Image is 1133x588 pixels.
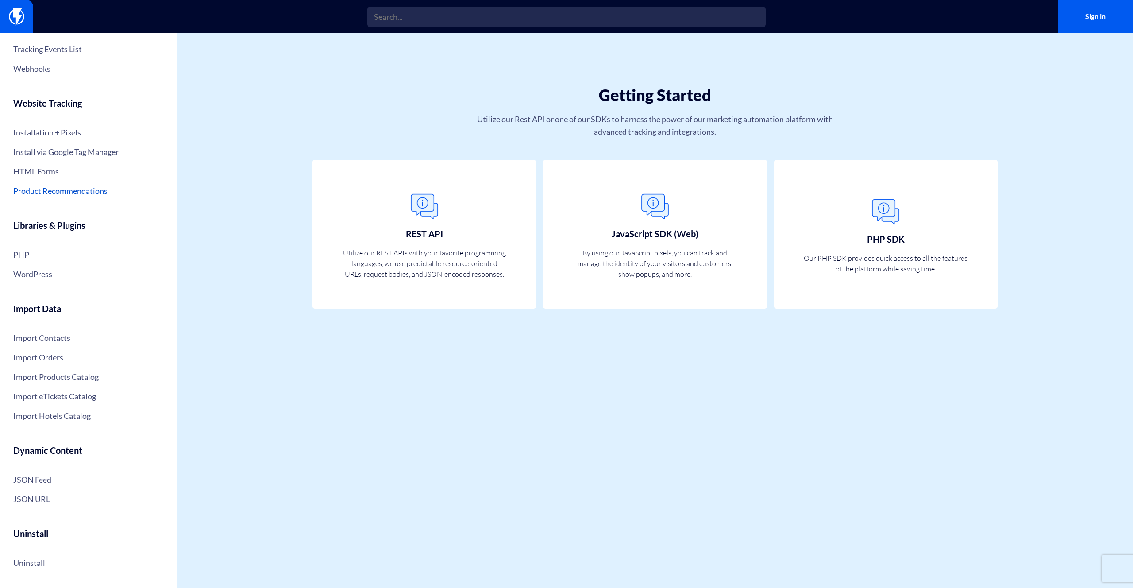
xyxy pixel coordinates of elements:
a: Product Recommendations [13,183,164,198]
a: JSON URL [13,491,164,507]
a: HTML Forms [13,164,164,179]
p: Utilize our REST APIs with your favorite programming languages, we use predictable resource-orien... [342,248,507,279]
a: JSON Feed [13,472,164,487]
a: PHP [13,247,164,262]
a: REST API Utilize our REST APIs with your favorite programming languages, we use predictable resou... [312,160,536,309]
h4: Libraries & Plugins [13,220,164,238]
a: Uninstall [13,555,164,570]
h4: Dynamic Content [13,445,164,463]
a: PHP SDK Our PHP SDK provides quick access to all the features of the platform while saving time. [774,160,998,309]
h3: PHP SDK [867,234,905,244]
img: General.png [868,194,903,230]
h4: Uninstall [13,529,164,546]
a: Import eTickets Catalog [13,389,164,404]
a: Import Hotels Catalog [13,408,164,423]
p: By using our JavaScript pixels, you can track and manage the identity of your visitors and custom... [573,248,738,279]
a: WordPress [13,267,164,282]
p: Utilize our Rest API or one of our SDKs to harness the power of our marketing automation platform... [461,113,849,138]
input: Search... [367,7,766,27]
h4: Import Data [13,304,164,321]
h3: JavaScript SDK (Web) [612,229,698,239]
a: Import Contacts [13,330,164,345]
a: Install via Google Tag Manager [13,144,164,159]
a: Installation + Pixels [13,125,164,140]
p: Our PHP SDK provides quick access to all the features of the platform while saving time. [803,253,968,274]
img: General.png [407,189,442,224]
h4: Website Tracking [13,98,164,116]
h3: REST API [406,229,443,239]
a: Tracking Events List [13,42,164,57]
a: Import Products Catalog [13,369,164,384]
a: Webhooks [13,61,164,76]
h1: Getting Started [332,86,978,104]
img: General.png [637,189,673,224]
a: JavaScript SDK (Web) By using our JavaScript pixels, you can track and manage the identity of you... [543,160,767,309]
a: Import Orders [13,350,164,365]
